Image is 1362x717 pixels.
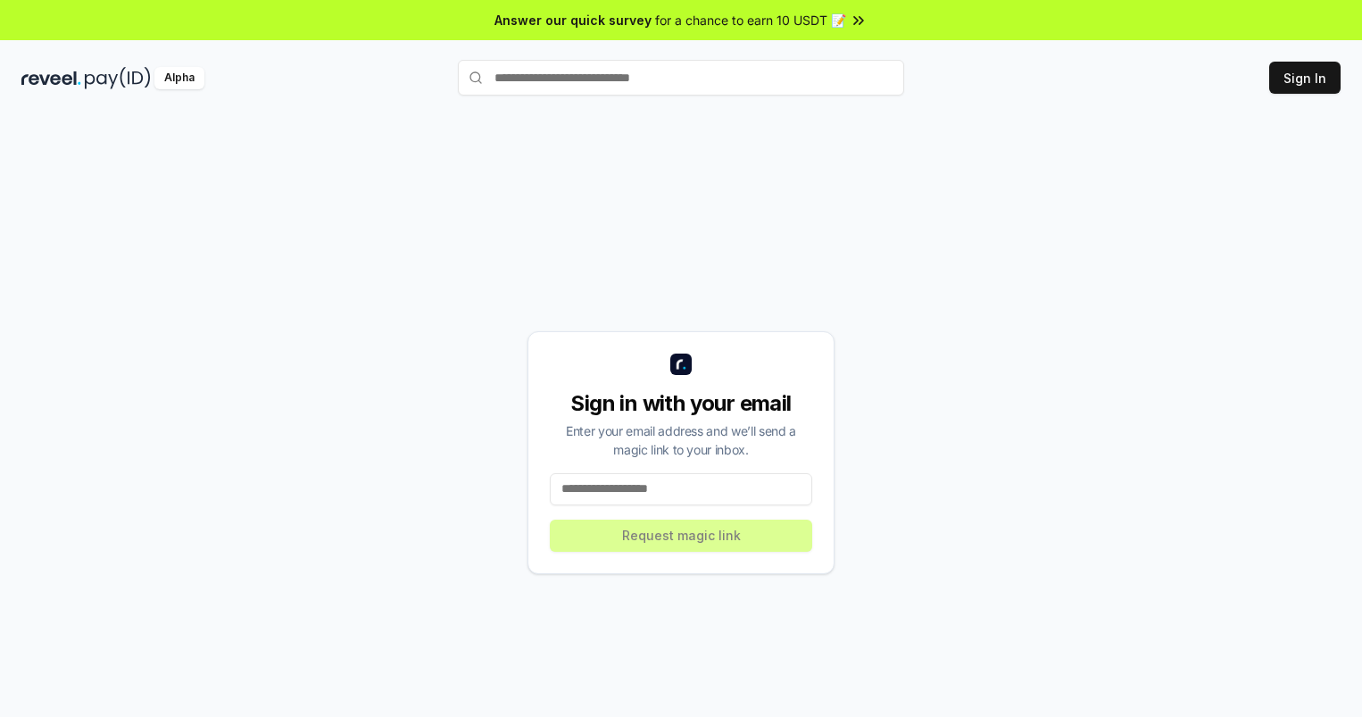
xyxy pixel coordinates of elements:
button: Sign In [1269,62,1341,94]
div: Enter your email address and we’ll send a magic link to your inbox. [550,421,812,459]
img: reveel_dark [21,67,81,89]
span: for a chance to earn 10 USDT 📝 [655,11,846,29]
div: Alpha [154,67,204,89]
div: Sign in with your email [550,389,812,418]
img: pay_id [85,67,151,89]
img: logo_small [670,354,692,375]
span: Answer our quick survey [494,11,652,29]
